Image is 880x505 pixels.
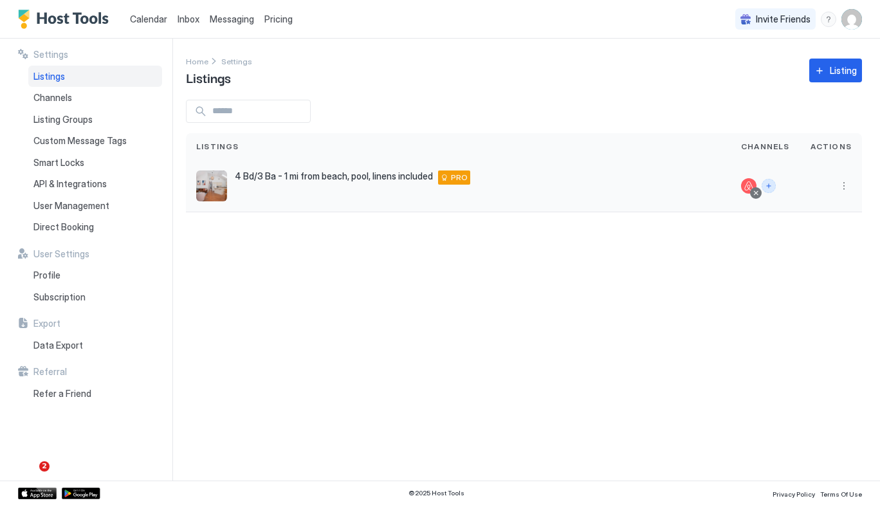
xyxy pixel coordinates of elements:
[762,179,776,193] button: Connect channels
[28,109,162,131] a: Listing Groups
[33,248,89,260] span: User Settings
[130,14,167,24] span: Calendar
[207,100,310,122] input: Input Field
[33,291,86,303] span: Subscription
[33,157,84,169] span: Smart Locks
[33,388,91,399] span: Refer a Friend
[28,130,162,152] a: Custom Message Tags
[741,141,790,152] span: Channels
[773,486,815,500] a: Privacy Policy
[33,366,67,378] span: Referral
[33,135,127,147] span: Custom Message Tags
[811,141,852,152] span: Actions
[196,170,227,201] div: listing image
[836,178,852,194] button: More options
[33,49,68,60] span: Settings
[33,318,60,329] span: Export
[210,12,254,26] a: Messaging
[235,170,433,182] span: 4 Bd/3 Ba - 1 mi from beach, pool, linens included
[809,59,862,82] button: Listing
[33,71,65,82] span: Listings
[178,14,199,24] span: Inbox
[408,489,464,497] span: © 2025 Host Tools
[28,152,162,174] a: Smart Locks
[830,64,857,77] div: Listing
[221,54,252,68] a: Settings
[28,195,162,217] a: User Management
[28,264,162,286] a: Profile
[33,92,72,104] span: Channels
[836,178,852,194] div: menu
[196,141,239,152] span: Listings
[820,490,862,498] span: Terms Of Use
[28,216,162,238] a: Direct Booking
[841,9,862,30] div: User profile
[18,488,57,499] a: App Store
[18,10,115,29] a: Host Tools Logo
[33,200,109,212] span: User Management
[33,340,83,351] span: Data Export
[39,461,50,472] span: 2
[756,14,811,25] span: Invite Friends
[178,12,199,26] a: Inbox
[221,57,252,66] span: Settings
[28,66,162,87] a: Listings
[773,490,815,498] span: Privacy Policy
[186,54,208,68] div: Breadcrumb
[451,172,468,183] span: PRO
[186,54,208,68] a: Home
[33,270,60,281] span: Profile
[264,14,293,25] span: Pricing
[33,178,107,190] span: API & Integrations
[186,57,208,66] span: Home
[13,461,44,492] iframe: Intercom live chat
[62,488,100,499] a: Google Play Store
[28,87,162,109] a: Channels
[33,114,93,125] span: Listing Groups
[28,173,162,195] a: API & Integrations
[130,12,167,26] a: Calendar
[28,335,162,356] a: Data Export
[28,286,162,308] a: Subscription
[820,486,862,500] a: Terms Of Use
[33,221,94,233] span: Direct Booking
[186,68,231,87] span: Listings
[821,12,836,27] div: menu
[210,14,254,24] span: Messaging
[28,383,162,405] a: Refer a Friend
[221,54,252,68] div: Breadcrumb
